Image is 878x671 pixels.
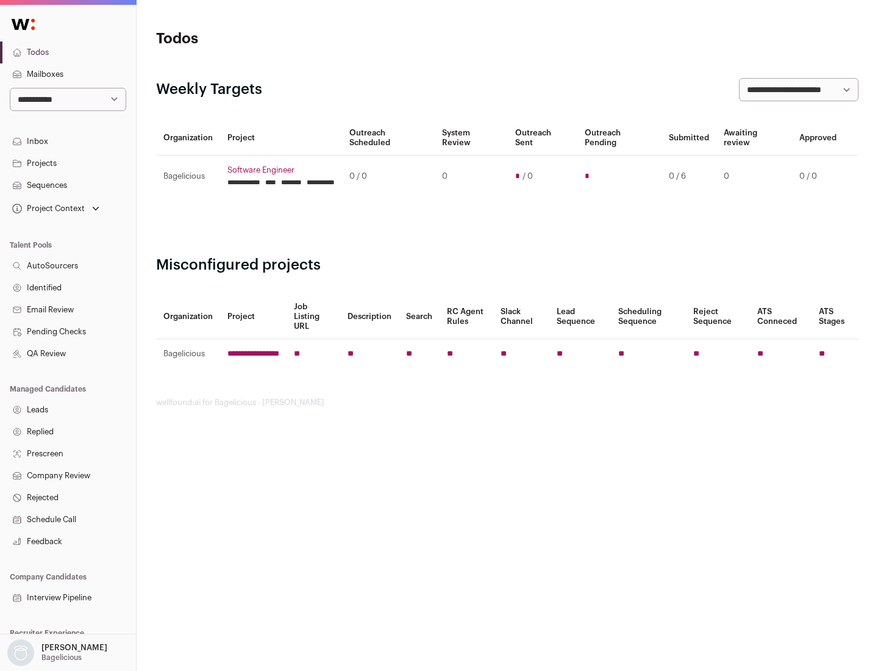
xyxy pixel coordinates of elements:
th: System Review [435,121,507,156]
p: Bagelicious [41,653,82,662]
img: Wellfound [5,12,41,37]
th: RC Agent Rules [440,295,493,339]
th: Lead Sequence [549,295,611,339]
h1: Todos [156,29,390,49]
a: Software Engineer [227,165,335,175]
h2: Weekly Targets [156,80,262,99]
th: Scheduling Sequence [611,295,686,339]
th: Organization [156,295,220,339]
td: 0 / 6 [662,156,716,198]
p: [PERSON_NAME] [41,643,107,653]
th: ATS Stages [812,295,858,339]
th: Submitted [662,121,716,156]
th: Slack Channel [493,295,549,339]
th: Project [220,295,287,339]
div: Project Context [10,204,85,213]
td: Bagelicious [156,156,220,198]
th: Outreach Sent [508,121,578,156]
td: Bagelicious [156,339,220,369]
td: 0 [716,156,792,198]
th: Project [220,121,342,156]
th: Approved [792,121,844,156]
th: Description [340,295,399,339]
span: / 0 [523,171,533,181]
th: ATS Conneced [750,295,811,339]
th: Search [399,295,440,339]
td: 0 / 0 [792,156,844,198]
th: Outreach Pending [577,121,661,156]
button: Open dropdown [5,639,110,666]
td: 0 [435,156,507,198]
th: Reject Sequence [686,295,751,339]
footer: wellfound:ai for Bagelicious - [PERSON_NAME] [156,398,858,407]
img: nopic.png [7,639,34,666]
button: Open dropdown [10,200,102,217]
th: Awaiting review [716,121,792,156]
h2: Misconfigured projects [156,256,858,275]
th: Job Listing URL [287,295,340,339]
th: Outreach Scheduled [342,121,435,156]
td: 0 / 0 [342,156,435,198]
th: Organization [156,121,220,156]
